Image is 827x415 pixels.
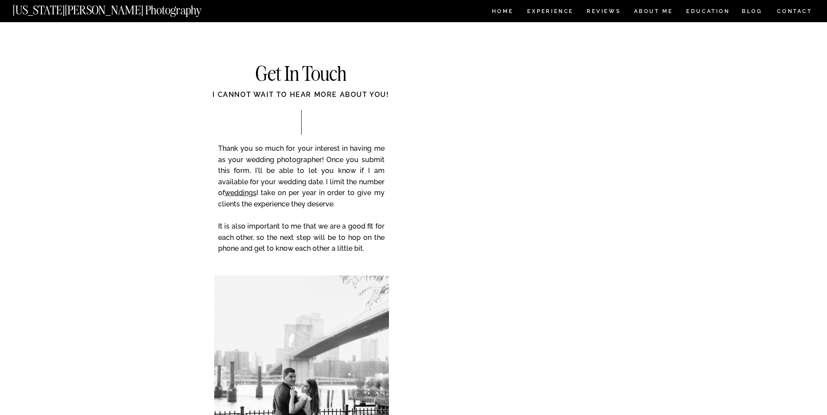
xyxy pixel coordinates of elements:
a: ABOUT ME [634,9,673,16]
div: I cannot wait to hear more about you! [179,90,423,110]
h2: Get In Touch [214,64,389,85]
a: REVIEWS [587,9,619,16]
a: EDUCATION [685,9,731,16]
a: Experience [527,9,573,16]
p: Thank you so much for your interest in having me as your wedding photographer! Once you submit th... [218,143,385,266]
a: BLOG [742,9,763,16]
a: CONTACT [777,7,813,16]
a: [US_STATE][PERSON_NAME] Photography [13,4,231,12]
a: weddings [225,189,256,197]
a: HOME [490,9,515,16]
